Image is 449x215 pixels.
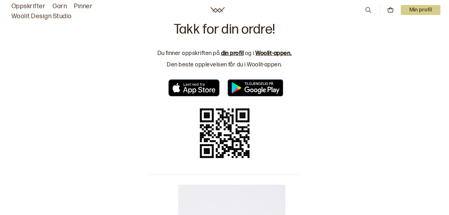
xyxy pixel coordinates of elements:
a: Garn [53,1,67,11]
a: din profil [221,50,244,57]
a: Woolit-appen. [255,50,291,57]
button: User dropdown [401,5,441,15]
a: Pinner [74,1,93,11]
img: Tilgjengelig på Google Play [228,79,283,96]
a: Oppskrifter [11,1,45,11]
p: Den beste opplevelsen får du i Woolit-appen. [167,61,282,69]
p: Takk for din ordre! [174,23,275,36]
p: Du finner oppskriften på og i [158,49,292,58]
p: Min profil [401,5,441,15]
a: AppStore Link [166,79,222,96]
a: Woolit Design Studio [11,11,72,21]
img: Last ned fra App Store [166,79,222,96]
a: Woolit [210,7,225,13]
